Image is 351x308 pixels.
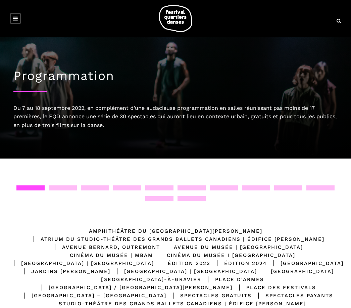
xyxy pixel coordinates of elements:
[160,243,303,251] div: Avenue du Musée | [GEOGRAPHIC_DATA]
[87,275,201,283] div: [GEOGRAPHIC_DATA]-à-Gravier
[56,251,153,259] div: Cinéma du Musée | MBAM
[35,283,233,292] div: [GEOGRAPHIC_DATA] / [GEOGRAPHIC_DATA][PERSON_NAME]
[252,292,333,300] div: Spectacles Payants
[13,69,338,83] h1: Programmation
[159,5,192,32] img: logo-fqd-med
[7,259,154,267] div: [GEOGRAPHIC_DATA] | [GEOGRAPHIC_DATA]
[17,267,110,275] div: Jardins [PERSON_NAME]
[210,259,267,267] div: Édition 2024
[233,283,316,292] div: Place des Festivals
[153,251,295,259] div: Cinéma du Musée I [GEOGRAPHIC_DATA]
[27,235,324,243] div: Atrium du Studio-Théâtre des Grands Ballets Canadiens | Édifice [PERSON_NAME]
[18,292,166,300] div: [GEOGRAPHIC_DATA] – [GEOGRAPHIC_DATA]
[154,259,210,267] div: Édition 2023
[45,300,306,308] div: Studio-Théâtre des Grands Ballets Canadiens | Édifice [PERSON_NAME]
[201,275,264,283] div: Place d'Armes
[267,259,344,267] div: [GEOGRAPHIC_DATA]
[110,267,257,275] div: [GEOGRAPHIC_DATA] | [GEOGRAPHIC_DATA]
[89,227,262,235] div: Amphithéâtre du [GEOGRAPHIC_DATA][PERSON_NAME]
[257,267,334,275] div: [GEOGRAPHIC_DATA]
[48,243,160,251] div: Avenue Bernard, Outremont
[13,104,338,130] div: Du 7 au 18 septembre 2022, en complément d’une audacieuse programmation en salles réunissant pas ...
[166,292,252,300] div: Spectacles gratuits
